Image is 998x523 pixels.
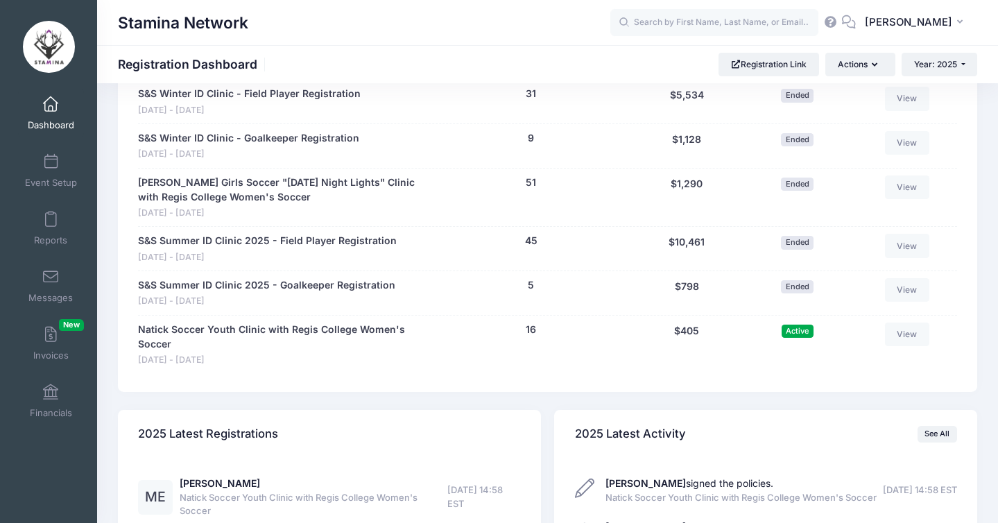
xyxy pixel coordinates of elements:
[138,278,395,293] a: S&S Summer ID Clinic 2025 - Goalkeeper Registration
[528,131,534,146] button: 9
[885,278,929,302] a: View
[885,175,929,199] a: View
[18,89,84,137] a: Dashboard
[23,21,75,73] img: Stamina Network
[180,477,260,489] a: [PERSON_NAME]
[630,175,744,220] div: $1,290
[528,278,534,293] button: 5
[138,234,397,248] a: S&S Summer ID Clinic 2025 - Field Player Registration
[30,407,72,419] span: Financials
[856,7,977,39] button: [PERSON_NAME]
[138,354,426,367] span: [DATE] - [DATE]
[34,234,67,246] span: Reports
[526,175,536,190] button: 51
[138,87,361,101] a: S&S Winter ID Clinic - Field Player Registration
[526,323,536,337] button: 16
[18,261,84,310] a: Messages
[883,483,957,497] span: [DATE] 14:58 EST
[18,146,84,195] a: Event Setup
[138,207,426,220] span: [DATE] - [DATE]
[575,414,686,454] h4: 2025 Latest Activity
[630,87,744,117] div: $5,534
[782,325,814,338] span: Active
[138,104,361,117] span: [DATE] - [DATE]
[885,234,929,257] a: View
[781,236,814,249] span: Ended
[605,477,773,489] a: [PERSON_NAME]signed the policies.
[902,53,977,76] button: Year: 2025
[59,319,84,331] span: New
[630,131,744,161] div: $1,128
[630,278,744,308] div: $798
[138,323,426,352] a: Natick Soccer Youth Clinic with Regis College Women's Soccer
[610,9,818,37] input: Search by First Name, Last Name, or Email...
[781,178,814,191] span: Ended
[525,234,537,248] button: 45
[885,87,929,110] a: View
[118,7,248,39] h1: Stamina Network
[781,133,814,146] span: Ended
[526,87,536,101] button: 31
[865,15,952,30] span: [PERSON_NAME]
[180,491,447,518] span: Natick Soccer Youth Clinic with Regis College Women's Soccer
[885,323,929,346] a: View
[138,175,426,205] a: [PERSON_NAME] Girls Soccer "[DATE] Night Lights" Clinic with Regis College Women's Soccer
[781,89,814,102] span: Ended
[138,131,359,146] a: S&S Winter ID Clinic - Goalkeeper Registration
[885,131,929,155] a: View
[914,59,957,69] span: Year: 2025
[138,295,395,308] span: [DATE] - [DATE]
[447,483,521,511] span: [DATE] 14:58 EST
[18,204,84,252] a: Reports
[138,251,397,264] span: [DATE] - [DATE]
[25,177,77,189] span: Event Setup
[605,477,686,489] strong: [PERSON_NAME]
[630,323,744,367] div: $405
[18,319,84,368] a: InvoicesNew
[605,491,877,505] span: Natick Soccer Youth Clinic with Regis College Women's Soccer
[138,148,359,161] span: [DATE] - [DATE]
[825,53,895,76] button: Actions
[918,426,957,443] a: See All
[118,57,269,71] h1: Registration Dashboard
[781,280,814,293] span: Ended
[33,350,69,361] span: Invoices
[719,53,819,76] a: Registration Link
[138,480,173,515] div: ME
[138,414,278,454] h4: 2025 Latest Registrations
[630,234,744,264] div: $10,461
[138,492,173,504] a: ME
[28,119,74,131] span: Dashboard
[18,377,84,425] a: Financials
[28,292,73,304] span: Messages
